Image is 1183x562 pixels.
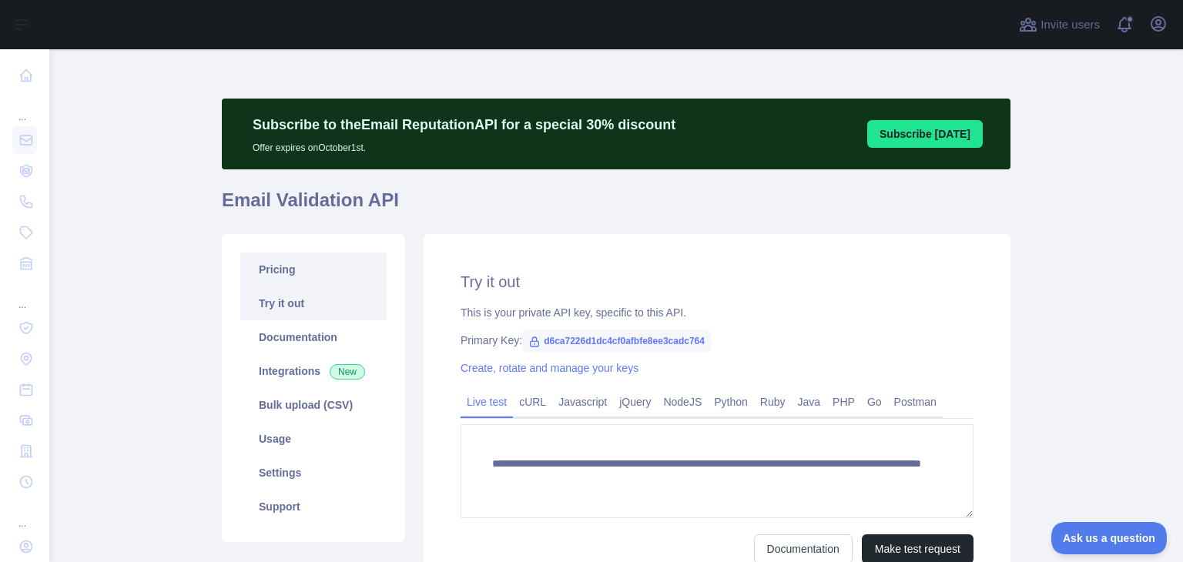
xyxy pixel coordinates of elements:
[12,280,37,311] div: ...
[330,364,365,380] span: New
[754,390,792,414] a: Ruby
[461,390,513,414] a: Live test
[253,114,675,135] p: Subscribe to the Email Reputation API for a special 30 % discount
[552,390,613,414] a: Javascript
[461,362,638,374] a: Create, rotate and manage your keys
[240,388,387,422] a: Bulk upload (CSV)
[461,271,974,293] h2: Try it out
[513,390,552,414] a: cURL
[708,390,754,414] a: Python
[12,499,37,530] div: ...
[861,390,888,414] a: Go
[657,390,708,414] a: NodeJS
[240,286,387,320] a: Try it out
[867,120,983,148] button: Subscribe [DATE]
[240,422,387,456] a: Usage
[240,456,387,490] a: Settings
[792,390,827,414] a: Java
[240,253,387,286] a: Pricing
[1051,522,1168,554] iframe: Toggle Customer Support
[253,135,675,154] p: Offer expires on October 1st.
[613,390,657,414] a: jQuery
[222,188,1010,225] h1: Email Validation API
[1041,16,1100,34] span: Invite users
[240,354,387,388] a: Integrations New
[522,330,711,353] span: d6ca7226d1dc4cf0afbfe8ee3cadc764
[240,320,387,354] a: Documentation
[461,333,974,348] div: Primary Key:
[1016,12,1103,37] button: Invite users
[240,490,387,524] a: Support
[461,305,974,320] div: This is your private API key, specific to this API.
[826,390,861,414] a: PHP
[888,390,943,414] a: Postman
[12,92,37,123] div: ...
